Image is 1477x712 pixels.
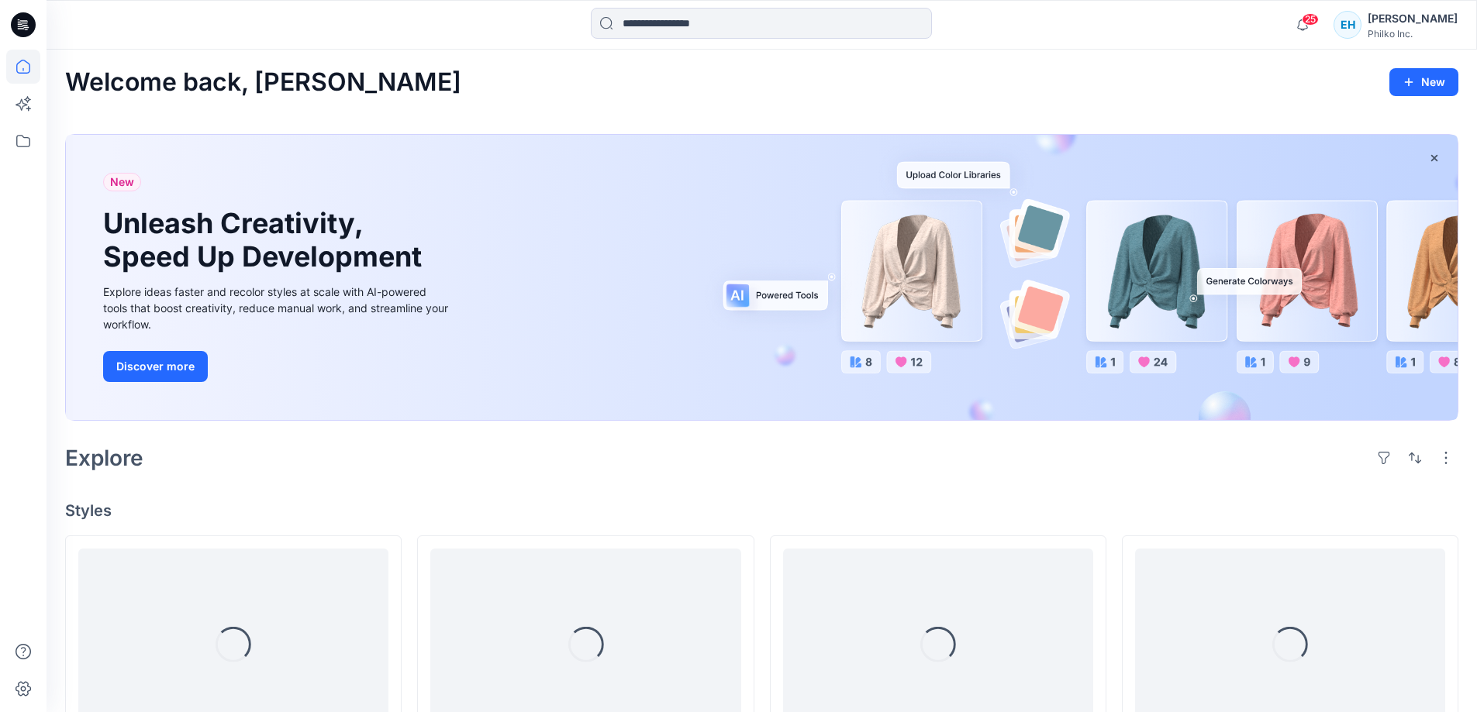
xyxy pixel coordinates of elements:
[1368,28,1458,40] div: Philko Inc.
[1368,9,1458,28] div: [PERSON_NAME]
[1302,13,1319,26] span: 25
[103,351,208,382] button: Discover more
[65,68,461,97] h2: Welcome back, [PERSON_NAME]
[1334,11,1361,39] div: EH
[110,173,134,191] span: New
[103,351,452,382] a: Discover more
[103,284,452,332] div: Explore ideas faster and recolor styles at scale with AI-powered tools that boost creativity, red...
[65,501,1458,520] h4: Styles
[65,445,143,470] h2: Explore
[1389,68,1458,96] button: New
[103,207,429,273] h1: Unleash Creativity, Speed Up Development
